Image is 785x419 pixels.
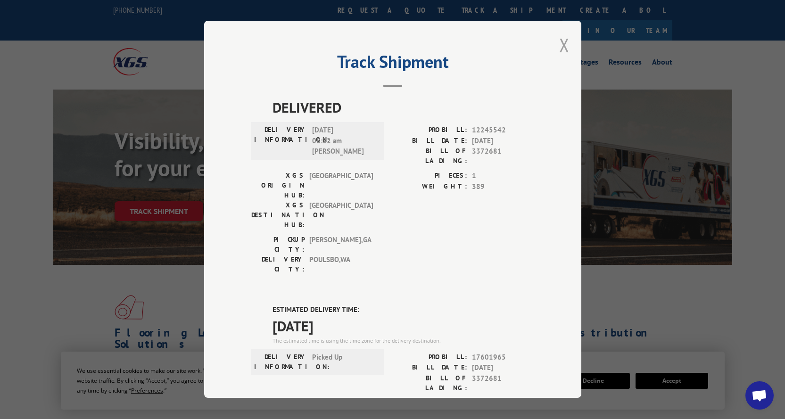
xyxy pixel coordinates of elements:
button: Close modal [559,33,570,58]
a: Open chat [745,381,774,410]
label: PICKUP CITY: [251,235,305,255]
span: POULSBO , WA [309,255,373,275]
label: BILL OF LADING: [393,373,467,393]
span: 389 [472,181,534,192]
div: The estimated time is using the time zone for the delivery destination. [273,337,534,345]
span: [GEOGRAPHIC_DATA] [309,201,373,230]
span: [GEOGRAPHIC_DATA] [309,171,373,201]
span: [DATE] [273,315,534,337]
span: Picked Up [312,352,376,372]
span: [DATE] 08:22 am [PERSON_NAME] [312,125,376,157]
label: PIECES: [393,171,467,182]
span: [DATE] [472,136,534,147]
span: 3372681 [472,373,534,393]
span: [PERSON_NAME] , GA [309,235,373,255]
label: PROBILL: [393,125,467,136]
label: ESTIMATED DELIVERY TIME: [273,305,534,316]
label: XGS ORIGIN HUB: [251,171,305,201]
span: 12245542 [472,125,534,136]
span: 17601965 [472,352,534,363]
label: DELIVERY INFORMATION: [254,125,307,157]
label: BILL DATE: [393,136,467,147]
label: WEIGHT: [393,181,467,192]
label: DELIVERY CITY: [251,255,305,275]
h2: Track Shipment [251,55,534,73]
span: 1 [472,171,534,182]
label: DELIVERY INFORMATION: [254,352,307,372]
label: BILL DATE: [393,363,467,374]
span: [DATE] [472,363,534,374]
span: DELIVERED [273,97,534,118]
label: PROBILL: [393,352,467,363]
label: BILL OF LADING: [393,147,467,166]
label: XGS DESTINATION HUB: [251,201,305,230]
span: 3372681 [472,147,534,166]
